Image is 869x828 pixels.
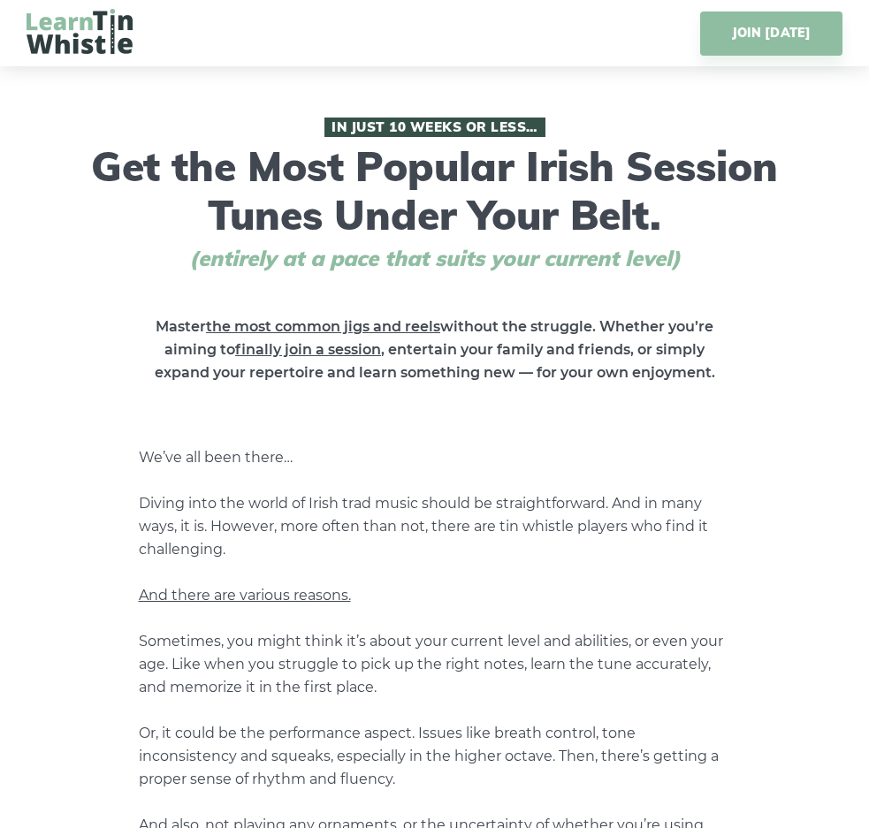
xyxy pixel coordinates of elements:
[324,118,545,137] span: In Just 10 Weeks or Less…
[156,246,713,271] span: (entirely at a pace that suits your current level)
[235,341,381,358] span: finally join a session
[206,318,440,335] span: the most common jigs and reels
[155,318,715,381] strong: Master without the struggle. Whether you’re aiming to , entertain your family and friends, or sim...
[27,9,133,54] img: LearnTinWhistle.com
[139,587,351,604] span: And there are various reasons.
[86,118,784,271] h1: Get the Most Popular Irish Session Tunes Under Your Belt.
[700,11,842,56] a: JOIN [DATE]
